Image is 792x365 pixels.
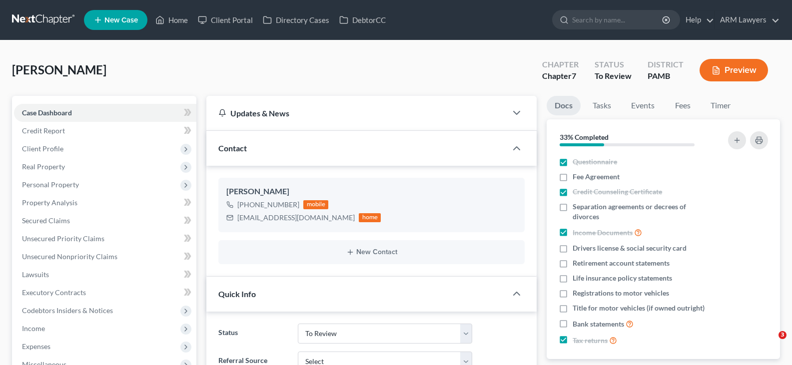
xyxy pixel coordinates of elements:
[14,284,196,302] a: Executory Contracts
[542,70,579,82] div: Chapter
[14,212,196,230] a: Secured Claims
[22,234,104,243] span: Unsecured Priority Claims
[715,11,780,29] a: ARM Lawyers
[258,11,334,29] a: Directory Cases
[573,157,617,167] span: Questionnaire
[542,59,579,70] div: Chapter
[22,180,79,189] span: Personal Property
[573,336,608,346] span: Tax returns
[703,96,739,115] a: Timer
[22,162,65,171] span: Real Property
[14,248,196,266] a: Unsecured Nonpriority Claims
[22,306,113,315] span: Codebtors Insiders & Notices
[573,202,713,222] span: Separation agreements or decrees of divorces
[595,70,632,82] div: To Review
[14,194,196,212] a: Property Analysis
[681,11,714,29] a: Help
[572,10,664,29] input: Search by name...
[14,266,196,284] a: Lawsuits
[22,252,117,261] span: Unsecured Nonpriority Claims
[573,303,705,313] span: Title for motor vehicles (if owned outright)
[303,200,328,209] div: mobile
[22,144,63,153] span: Client Profile
[572,71,576,80] span: 7
[22,126,65,135] span: Credit Report
[218,108,495,118] div: Updates & News
[213,324,292,344] label: Status
[14,230,196,248] a: Unsecured Priority Claims
[560,133,609,141] strong: 33% Completed
[218,289,256,299] span: Quick Info
[573,288,669,298] span: Registrations to motor vehicles
[150,11,193,29] a: Home
[595,59,632,70] div: Status
[573,172,620,182] span: Fee Agreement
[573,319,624,329] span: Bank statements
[218,143,247,153] span: Contact
[22,324,45,333] span: Income
[22,288,86,297] span: Executory Contracts
[226,186,517,198] div: [PERSON_NAME]
[22,216,70,225] span: Secured Claims
[22,198,77,207] span: Property Analysis
[237,213,355,223] div: [EMAIL_ADDRESS][DOMAIN_NAME]
[226,248,517,256] button: New Contact
[779,331,787,339] span: 3
[14,104,196,122] a: Case Dashboard
[573,258,670,268] span: Retirement account statements
[104,16,138,24] span: New Case
[359,213,381,222] div: home
[573,243,687,253] span: Drivers license & social security card
[667,96,699,115] a: Fees
[12,62,106,77] span: [PERSON_NAME]
[648,70,684,82] div: PAMB
[758,331,782,355] iframe: Intercom live chat
[22,108,72,117] span: Case Dashboard
[648,59,684,70] div: District
[237,200,299,210] div: [PHONE_NUMBER]
[700,59,768,81] button: Preview
[22,342,50,351] span: Expenses
[573,273,672,283] span: Life insurance policy statements
[573,187,662,197] span: Credit Counseling Certificate
[22,270,49,279] span: Lawsuits
[585,96,619,115] a: Tasks
[193,11,258,29] a: Client Portal
[573,228,633,238] span: Income Documents
[334,11,391,29] a: DebtorCC
[623,96,663,115] a: Events
[547,96,581,115] a: Docs
[14,122,196,140] a: Credit Report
